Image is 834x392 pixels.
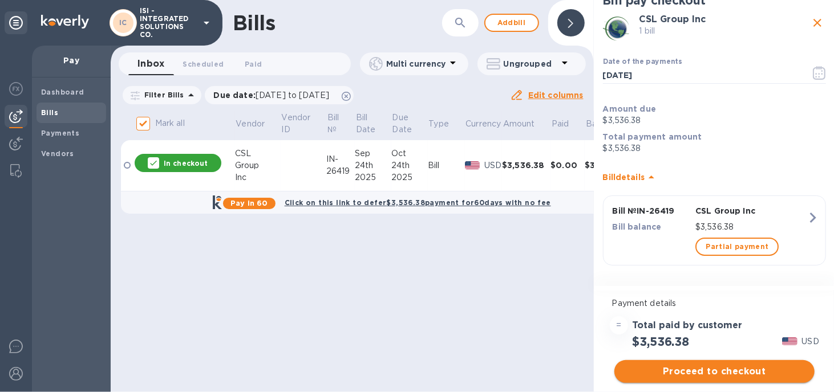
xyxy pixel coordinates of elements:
[392,112,412,136] p: Due Date
[550,160,585,171] div: $0.00
[624,365,805,378] span: Proceed to checkout
[603,195,826,266] button: Bill №IN-26419CSL Group IncBill balance$3,536.38Partial payment
[9,82,23,96] img: Foreign exchange
[633,334,689,349] h2: $3,536.38
[612,297,817,309] p: Payment details
[140,7,197,39] p: ISI - INTEGRATED SOLUTIONS CO.
[41,149,74,158] b: Vendors
[386,58,446,70] p: Multi currency
[164,158,208,168] p: In checkout
[639,25,809,37] p: 1 bill
[706,240,768,254] span: Partial payment
[633,320,743,331] h3: Total paid by customer
[327,112,339,136] p: Bill №
[140,90,184,100] p: Filter Bills
[355,160,391,171] div: 24th
[183,58,224,70] span: Scheduled
[603,59,682,66] label: Date of the payments
[614,360,815,383] button: Proceed to checkout
[391,148,428,160] div: Oct
[504,58,558,70] p: Ungrouped
[603,173,645,182] b: Bill details
[603,159,826,195] div: Billdetails
[355,171,391,183] div: 2025
[613,205,691,217] p: Bill № IN-26419
[428,118,449,130] p: Type
[235,148,281,160] div: CSL
[41,15,89,28] img: Logo
[782,337,797,345] img: USD
[282,112,326,136] span: Vendor ID
[695,221,807,233] p: $3,536.38
[326,153,355,177] div: IN-26419
[586,118,618,130] p: Balance
[428,118,464,130] span: Type
[235,160,281,171] div: Group
[392,112,427,136] span: Due Date
[610,316,628,334] div: =
[356,112,376,136] p: Bill Date
[256,91,329,100] span: [DATE] to [DATE]
[639,14,706,24] b: CSL Group Inc
[552,118,569,130] p: Paid
[355,148,391,160] div: Sep
[695,205,807,217] p: CSL Group Inc
[585,160,633,171] div: $3,536.38
[503,118,535,130] p: Amount
[236,118,265,130] p: Vendor
[502,160,550,171] div: $3,536.38
[282,112,311,136] p: Vendor ID
[214,89,335,101] p: Due date :
[484,14,539,32] button: Addbill
[552,118,584,130] span: Paid
[495,16,529,30] span: Add bill
[41,129,79,137] b: Payments
[41,108,58,117] b: Bills
[235,171,281,183] div: Inc
[613,221,691,232] p: Bill balance
[802,336,819,348] p: USD
[327,112,354,136] span: Bill №
[465,118,501,130] p: Currency
[236,118,280,130] span: Vendor
[205,86,354,104] div: Due date:[DATE] to [DATE]
[230,199,268,207] b: Pay in 60
[695,238,779,256] button: Partial payment
[119,18,127,27] b: IC
[528,91,584,100] u: Edit columns
[465,161,480,169] img: USD
[503,118,550,130] span: Amount
[391,171,428,183] div: 2025
[586,118,633,130] span: Balance
[603,132,702,141] b: Total payment amount
[233,11,275,35] h1: Bills
[603,104,657,113] b: Amount due
[391,160,428,171] div: 24th
[809,14,826,31] button: close
[5,11,27,34] div: Unpin categories
[41,55,102,66] p: Pay
[41,88,84,96] b: Dashboard
[603,142,826,154] p: $3,536.38
[484,160,502,171] p: USD
[137,56,164,72] span: Inbox
[245,58,262,70] span: Paid
[356,112,391,136] span: Bill Date
[428,160,465,171] div: Bill
[603,115,826,126] p: $3,536.38
[155,117,185,129] p: Mark all
[285,198,551,207] b: Click on this link to defer $3,536.38 payment for 60 days with no fee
